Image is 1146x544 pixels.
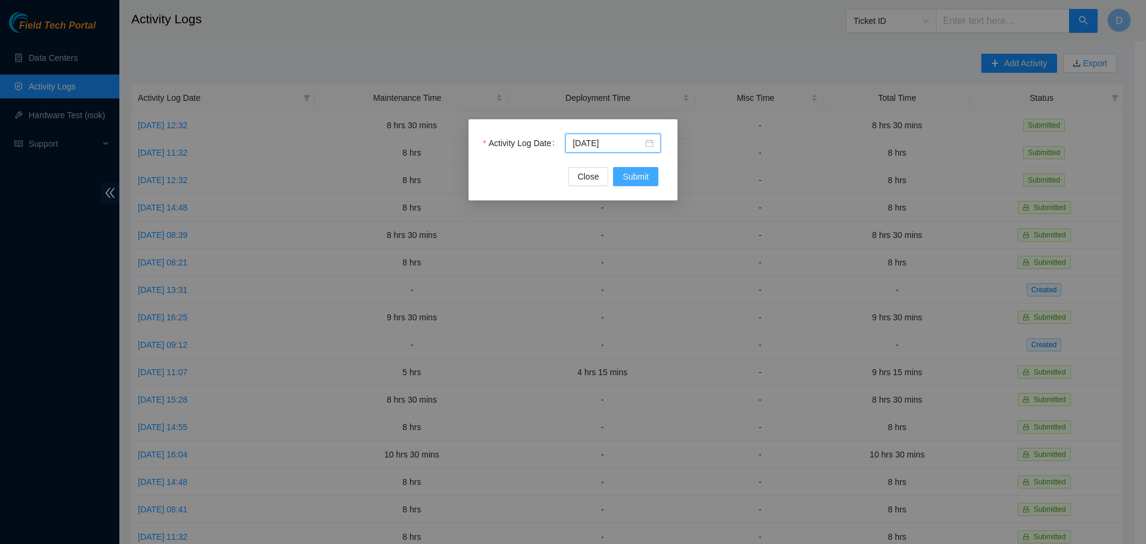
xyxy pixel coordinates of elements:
span: Submit [623,170,649,183]
input: Activity Log Date [572,137,643,150]
span: close-circle [645,139,654,147]
label: Activity Log Date [483,134,559,153]
button: Submit [613,167,658,186]
span: Close [578,170,599,183]
button: Close [568,167,609,186]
